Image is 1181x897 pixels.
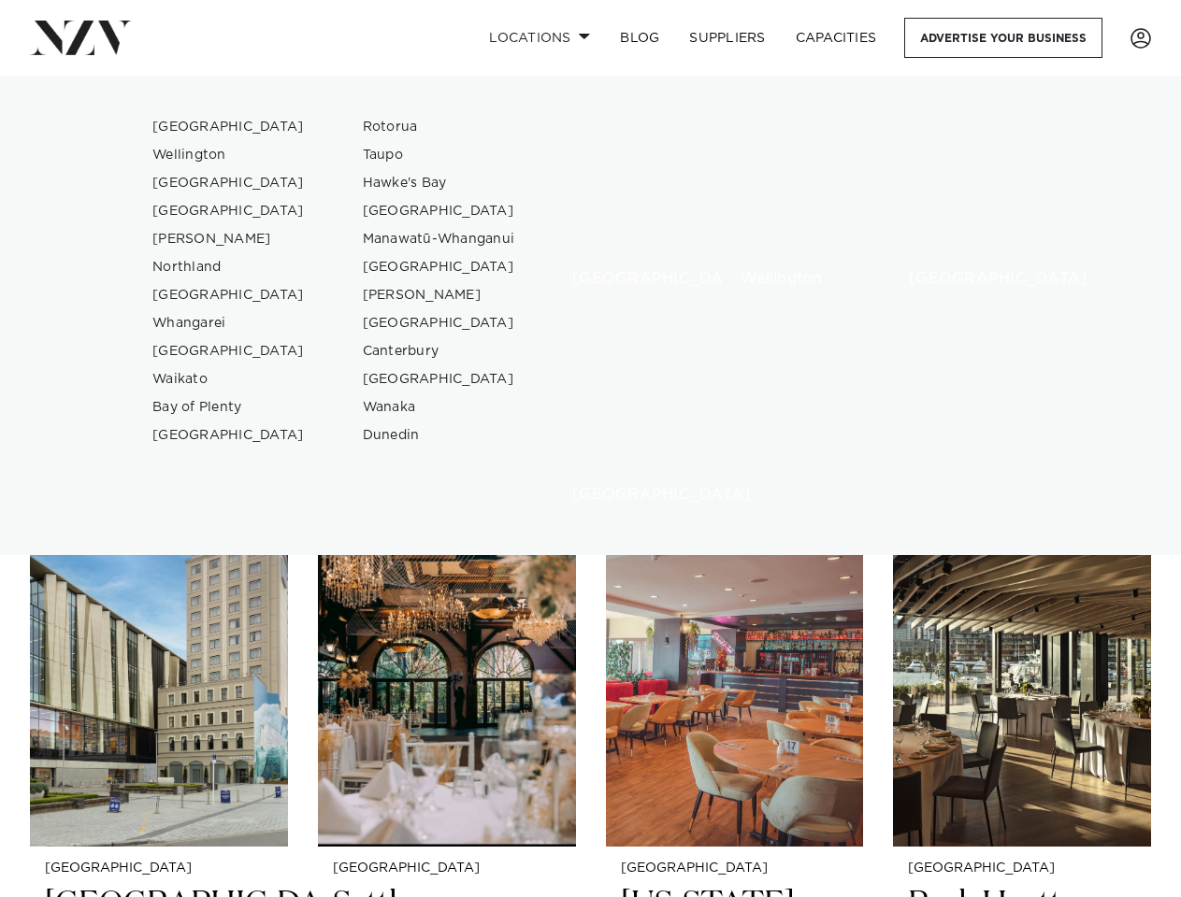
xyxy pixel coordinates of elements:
[557,329,698,517] a: Queenstown venues [GEOGRAPHIC_DATA]
[348,337,530,365] a: Canterbury
[894,113,1034,301] a: Christchurch venues [GEOGRAPHIC_DATA]
[781,18,892,58] a: Capacities
[137,225,320,253] a: [PERSON_NAME]
[741,271,851,287] h6: Wellington
[474,18,605,58] a: Locations
[137,197,320,225] a: [GEOGRAPHIC_DATA]
[909,271,1019,287] h6: [GEOGRAPHIC_DATA]
[348,393,530,421] a: Wanaka
[137,253,320,281] a: Northland
[333,861,561,876] small: [GEOGRAPHIC_DATA]
[674,18,780,58] a: SUPPLIERS
[348,113,530,141] a: Rotorua
[348,309,530,337] a: [GEOGRAPHIC_DATA]
[137,421,320,449] a: [GEOGRAPHIC_DATA]
[348,225,530,253] a: Manawatū-Whanganui
[30,21,132,54] img: nzv-logo.png
[137,309,320,337] a: Whangarei
[348,281,530,309] a: [PERSON_NAME]
[572,487,683,503] h6: [GEOGRAPHIC_DATA]
[904,18,1102,58] a: Advertise your business
[621,861,849,876] small: [GEOGRAPHIC_DATA]
[137,393,320,421] a: Bay of Plenty
[348,421,530,449] a: Dunedin
[348,365,530,393] a: [GEOGRAPHIC_DATA]
[137,365,320,393] a: Waikato
[606,501,864,847] img: Dining area at Texas Events in Auckland
[137,113,320,141] a: [GEOGRAPHIC_DATA]
[137,169,320,197] a: [GEOGRAPHIC_DATA]
[45,861,273,876] small: [GEOGRAPHIC_DATA]
[572,271,683,287] h6: [GEOGRAPHIC_DATA]
[348,197,530,225] a: [GEOGRAPHIC_DATA]
[137,281,320,309] a: [GEOGRAPHIC_DATA]
[908,861,1136,876] small: [GEOGRAPHIC_DATA]
[348,253,530,281] a: [GEOGRAPHIC_DATA]
[137,337,320,365] a: [GEOGRAPHIC_DATA]
[348,169,530,197] a: Hawke's Bay
[726,113,866,301] a: Wellington venues Wellington
[557,113,698,301] a: Auckland venues [GEOGRAPHIC_DATA]
[137,141,320,169] a: Wellington
[605,18,674,58] a: BLOG
[348,141,530,169] a: Taupo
